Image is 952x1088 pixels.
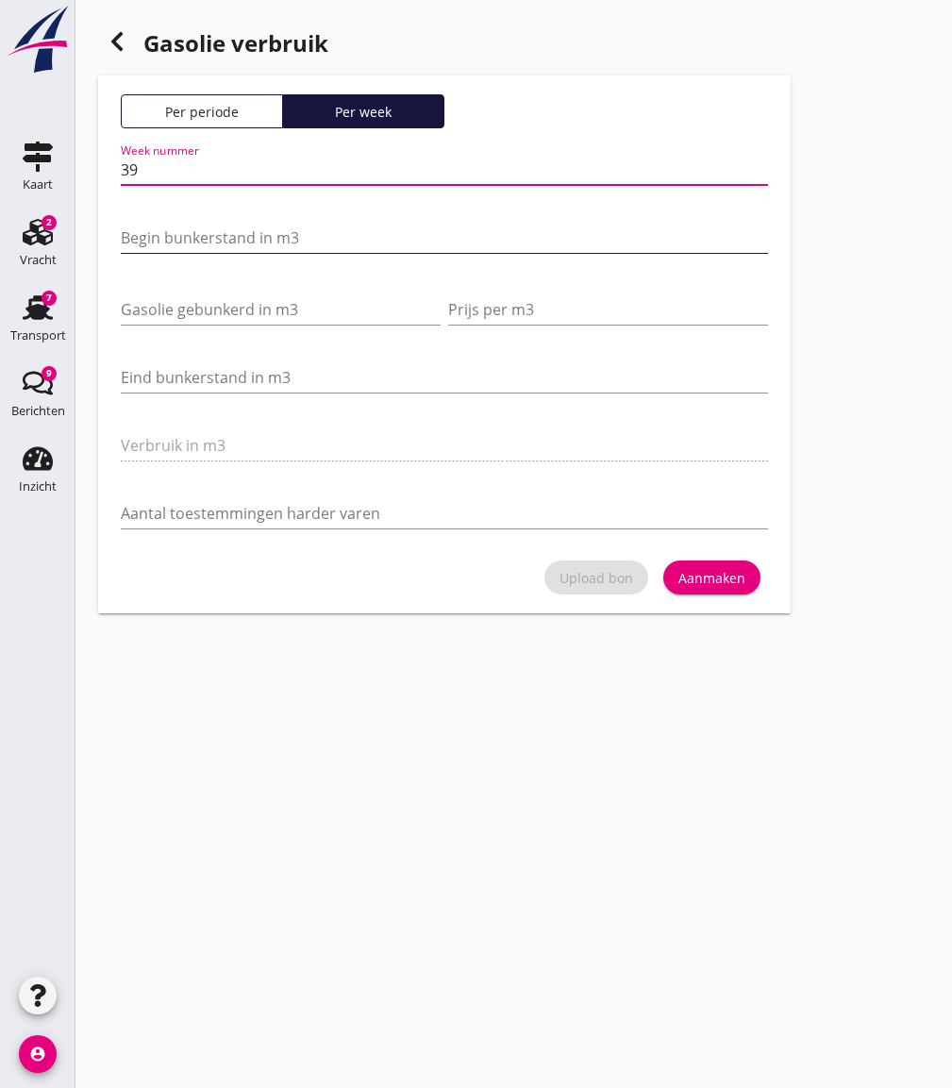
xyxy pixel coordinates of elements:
[678,568,745,588] div: Aanmaken
[19,480,57,493] div: Inzicht
[42,291,57,306] div: 7
[121,362,768,393] input: Eind bunkerstand in m3
[663,561,760,594] button: Aanmaken
[121,94,283,128] button: Per periode
[11,405,65,417] div: Berichten
[292,102,437,122] div: Per week
[4,5,72,75] img: logo-small.a267ee39.svg
[121,155,768,185] input: Week nummer
[283,94,445,128] button: Per week
[448,294,768,325] input: Prijs per m3
[121,223,768,253] input: Begin bunkerstand in m3
[20,254,57,266] div: Vracht
[10,329,66,342] div: Transport
[121,294,441,325] input: Gasolie gebunkerd in m3
[121,498,768,528] input: Aantal toestemmingen harder varen
[98,23,791,68] h1: Gasolie verbruik
[129,102,275,122] div: Per periode
[23,178,53,191] div: Kaart
[42,215,57,230] div: 2
[42,366,57,381] div: 9
[19,1035,57,1073] i: account_circle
